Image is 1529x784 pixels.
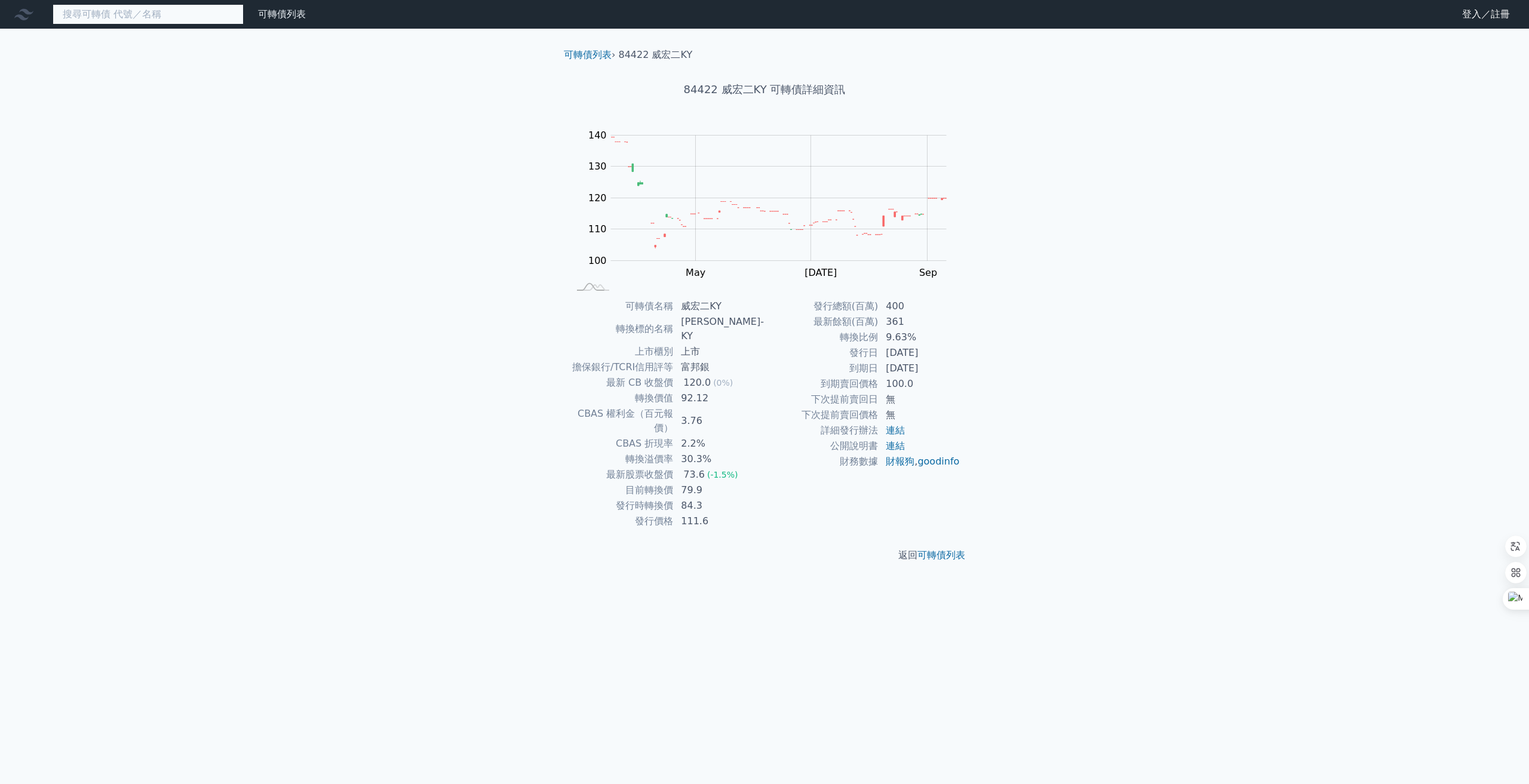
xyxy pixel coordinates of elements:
[569,314,674,344] td: 轉換標的名稱
[764,423,879,438] td: 詳細發行辦法
[919,267,937,278] tspan: Sep
[879,330,960,345] td: 9.63%
[258,8,306,20] a: 可轉債列表
[713,378,733,388] span: (0%)
[1453,5,1519,24] a: 登入／註冊
[707,470,738,479] span: (-1.5%)
[674,451,764,467] td: 30.3%
[764,438,879,454] td: 公開說明書
[554,81,975,98] h1: 84422 威宏二KY 可轉債詳細資訊
[764,299,879,314] td: 發行總額(百萬)
[886,440,905,451] a: 連結
[764,314,879,330] td: 最新餘額(百萬)
[879,454,960,469] td: ,
[764,454,879,469] td: 財務數據
[588,161,607,172] tspan: 130
[805,267,837,278] tspan: [DATE]
[764,376,879,392] td: 到期賣回價格
[569,406,674,436] td: CBAS 權利金（百元報價）
[564,48,615,62] li: ›
[686,267,705,278] tspan: May
[569,299,674,314] td: 可轉債名稱
[674,436,764,451] td: 2.2%
[879,314,960,330] td: 361
[764,330,879,345] td: 轉換比例
[588,130,607,141] tspan: 140
[886,456,914,467] a: 財報狗
[588,192,607,204] tspan: 120
[886,425,905,436] a: 連結
[569,498,674,514] td: 發行時轉換價
[569,391,674,406] td: 轉換價值
[53,4,244,24] input: 搜尋可轉債 代號／名稱
[569,467,674,482] td: 最新股票收盤價
[879,299,960,314] td: 400
[674,344,764,359] td: 上市
[569,375,674,391] td: 最新 CB 收盤價
[619,48,693,62] li: 84422 威宏二KY
[674,482,764,498] td: 79.9
[681,468,707,482] div: 73.6
[674,498,764,514] td: 84.3
[674,391,764,406] td: 92.12
[588,223,607,235] tspan: 110
[1469,727,1529,784] iframe: Chat Widget
[569,436,674,451] td: CBAS 折現率
[569,514,674,529] td: 發行價格
[674,299,764,314] td: 威宏二KY
[879,392,960,407] td: 無
[564,49,612,60] a: 可轉債列表
[879,407,960,423] td: 無
[569,359,674,375] td: 擔保銀行/TCRI信用評等
[569,344,674,359] td: 上市櫃別
[681,376,713,390] div: 120.0
[674,314,764,344] td: [PERSON_NAME]-KY
[764,361,879,376] td: 到期日
[1469,727,1529,784] div: 聊天小工具
[879,345,960,361] td: [DATE]
[582,130,965,278] g: Chart
[674,359,764,375] td: 富邦銀
[879,361,960,376] td: [DATE]
[674,406,764,436] td: 3.76
[879,376,960,392] td: 100.0
[917,456,959,467] a: goodinfo
[554,548,975,562] p: 返回
[764,392,879,407] td: 下次提前賣回日
[674,514,764,529] td: 111.6
[764,407,879,423] td: 下次提前賣回價格
[588,255,607,266] tspan: 100
[917,549,965,561] a: 可轉債列表
[569,451,674,467] td: 轉換溢價率
[569,482,674,498] td: 目前轉換價
[764,345,879,361] td: 發行日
